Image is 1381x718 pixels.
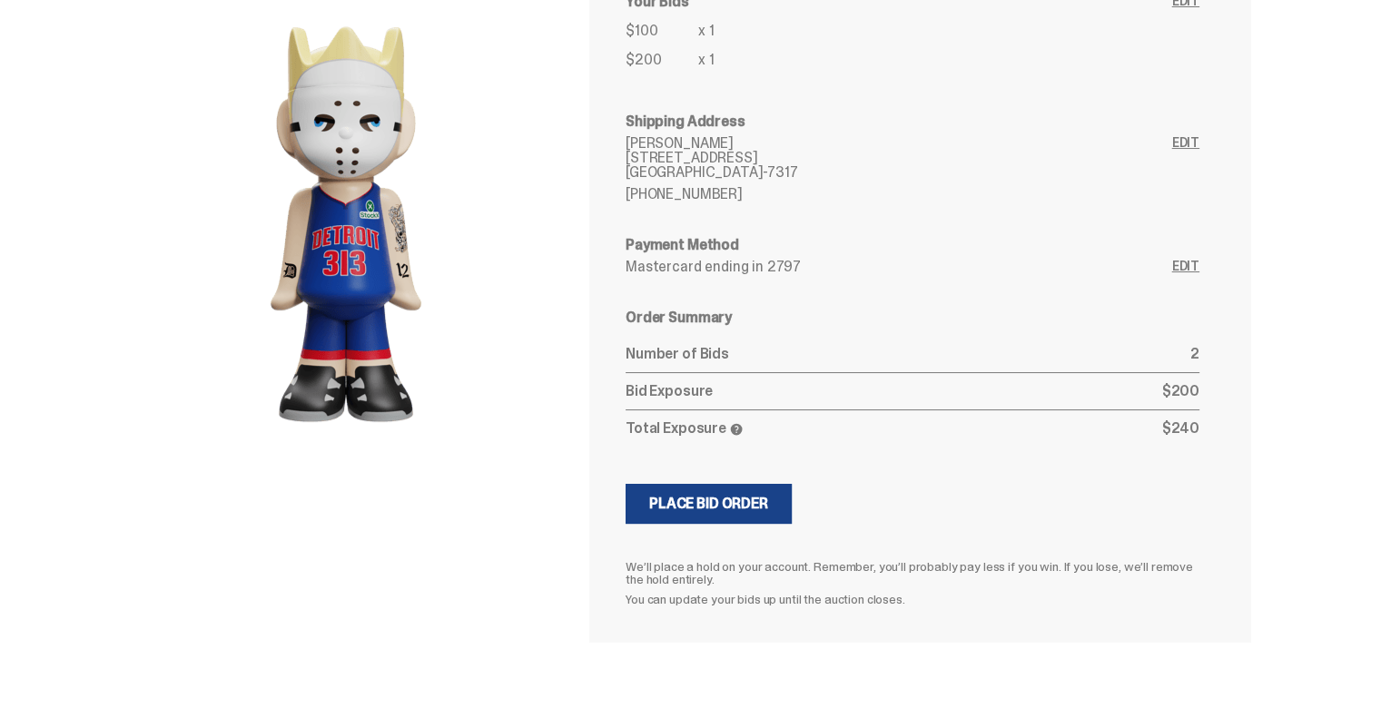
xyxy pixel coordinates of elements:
p: [STREET_ADDRESS] [626,151,1172,165]
p: 2 [1190,347,1199,361]
p: x 1 [698,53,715,67]
p: $200 [626,53,698,67]
p: $200 [1162,384,1199,398]
h6: Payment Method [626,238,1199,252]
p: x 1 [698,24,715,38]
a: Edit [1172,260,1199,274]
p: Bid Exposure [626,384,1162,398]
button: Place Bid Order [626,484,792,524]
p: Mastercard ending in 2797 [626,260,1172,274]
p: [PHONE_NUMBER] [626,187,1172,202]
p: We’ll place a hold on your account. Remember, you’ll probably pay less if you win. If you lose, w... [626,560,1199,585]
p: $240 [1162,421,1199,437]
p: Total Exposure [626,421,1162,437]
p: [GEOGRAPHIC_DATA]-7317 [626,165,1172,180]
h6: Order Summary [626,310,1199,325]
p: You can update your bids up until the auction closes. [626,593,1199,605]
p: [PERSON_NAME] [626,136,1172,151]
div: Place Bid Order [649,497,768,511]
p: Number of Bids [626,347,1190,361]
a: Edit [1172,136,1199,202]
p: $100 [626,24,698,38]
h6: Shipping Address [626,114,1199,129]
